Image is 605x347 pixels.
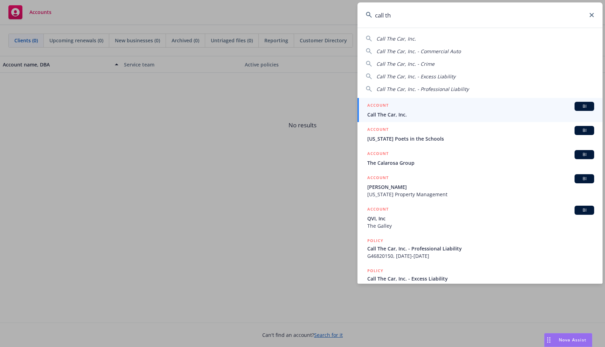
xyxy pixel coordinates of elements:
[367,237,383,244] h5: POLICY
[367,222,594,229] span: The Galley
[367,135,594,142] span: [US_STATE] Poets in the Schools
[367,245,594,252] span: Call The Car, Inc. - Professional Liability
[577,103,591,109] span: BI
[367,159,594,167] span: The Calarosa Group
[367,150,389,158] h5: ACCOUNT
[357,202,603,233] a: ACCOUNTBIQVI, IncThe Galley
[367,252,594,260] span: G46820150, [DATE]-[DATE]
[544,333,592,347] button: Nova Assist
[357,263,603,293] a: POLICYCall The Car, Inc. - Excess LiabilityG46820162, [DATE]-[DATE]
[367,191,594,198] span: [US_STATE] Property Management
[544,333,553,347] div: Drag to move
[367,183,594,191] span: [PERSON_NAME]
[577,207,591,213] span: BI
[367,215,594,222] span: QVI, Inc
[559,337,586,343] span: Nova Assist
[376,73,456,80] span: Call The Car, Inc. - Excess Liability
[367,102,389,110] h5: ACCOUNT
[357,2,603,28] input: Search...
[376,35,416,42] span: Call The Car, Inc.
[367,267,383,274] h5: POLICY
[357,146,603,170] a: ACCOUNTBIThe Calarosa Group
[357,122,603,146] a: ACCOUNTBI[US_STATE] Poets in the Schools
[577,176,591,182] span: BI
[376,61,434,67] span: Call The Car, Inc. - Crime
[376,48,461,55] span: Call The Car, Inc. - Commercial Auto
[577,151,591,158] span: BI
[367,206,389,214] h5: ACCOUNT
[367,275,594,282] span: Call The Car, Inc. - Excess Liability
[357,170,603,202] a: ACCOUNTBI[PERSON_NAME][US_STATE] Property Management
[367,126,389,134] h5: ACCOUNT
[367,282,594,290] span: G46820162, [DATE]-[DATE]
[376,86,469,92] span: Call The Car, Inc. - Professional Liability
[577,127,591,134] span: BI
[357,98,603,122] a: ACCOUNTBICall The Car, Inc.
[357,233,603,263] a: POLICYCall The Car, Inc. - Professional LiabilityG46820150, [DATE]-[DATE]
[367,111,594,118] span: Call The Car, Inc.
[367,174,389,183] h5: ACCOUNT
